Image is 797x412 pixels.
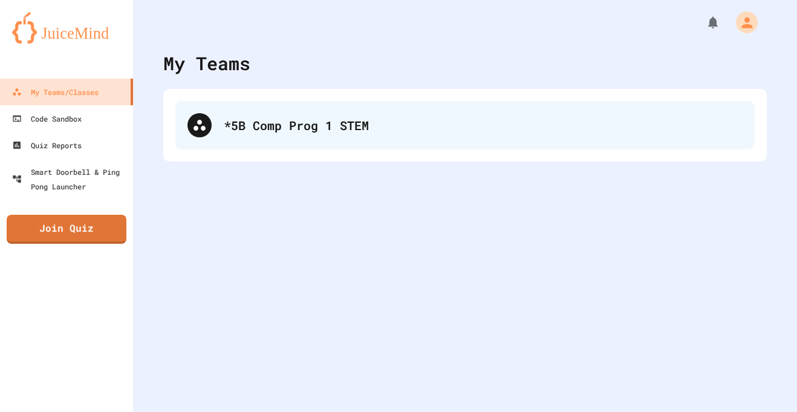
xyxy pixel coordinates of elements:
div: *5B Comp Prog 1 STEM [175,101,755,149]
div: My Teams [163,50,250,77]
div: Quiz Reports [12,138,82,152]
div: Code Sandbox [12,111,82,126]
div: My Notifications [683,12,723,33]
div: *5B Comp Prog 1 STEM [224,116,743,134]
a: Join Quiz [7,215,126,244]
div: Smart Doorbell & Ping Pong Launcher [12,165,128,194]
div: My Account [723,8,761,36]
div: My Teams/Classes [12,85,99,99]
img: logo-orange.svg [12,12,121,44]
